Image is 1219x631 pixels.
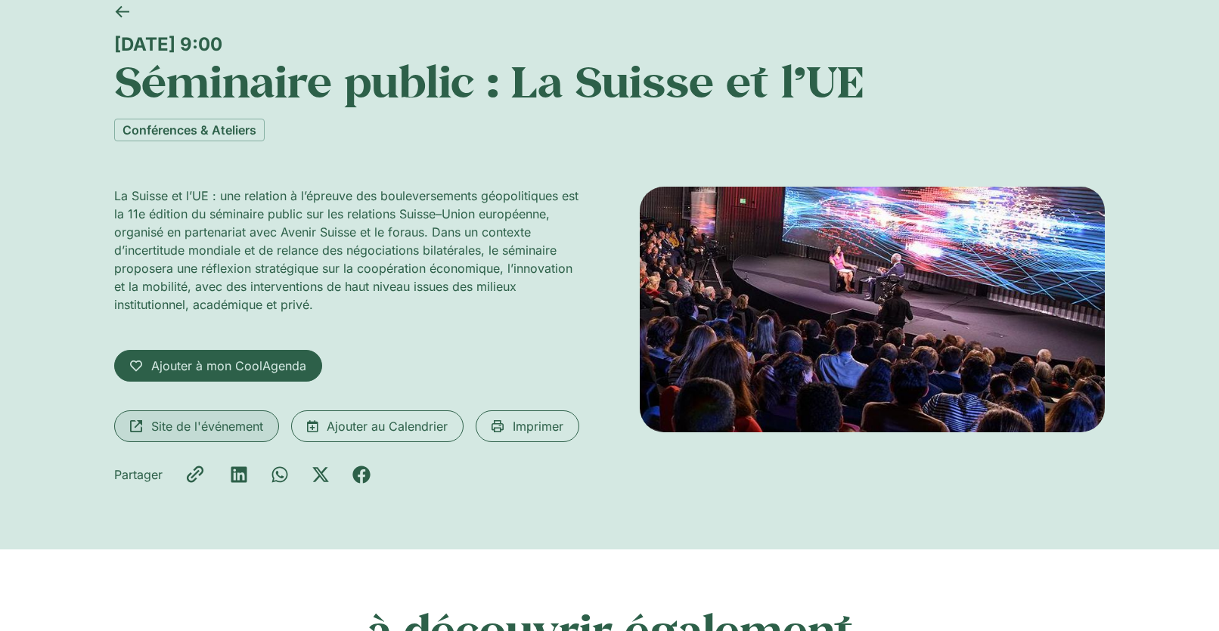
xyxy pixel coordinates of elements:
[151,357,306,375] span: Ajouter à mon CoolAgenda
[291,410,464,442] a: Ajouter au Calendrier
[271,466,289,484] div: Partager sur whatsapp
[327,417,448,435] span: Ajouter au Calendrier
[114,187,579,314] p: La Suisse et l’UE : une relation à l’épreuve des bouleversements géopolitiques est la 11e édition...
[114,119,265,141] a: Conférences & Ateliers
[114,55,1105,107] h1: Séminaire public : La Suisse et l’UE
[513,417,563,435] span: Imprimer
[114,466,163,484] div: Partager
[230,466,248,484] div: Partager sur linkedin
[151,417,263,435] span: Site de l'événement
[352,466,371,484] div: Partager sur facebook
[476,410,579,442] a: Imprimer
[114,33,1105,55] div: [DATE] 9:00
[114,410,279,442] a: Site de l'événement
[312,466,330,484] div: Partager sur x-twitter
[114,350,322,382] a: Ajouter à mon CoolAgenda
